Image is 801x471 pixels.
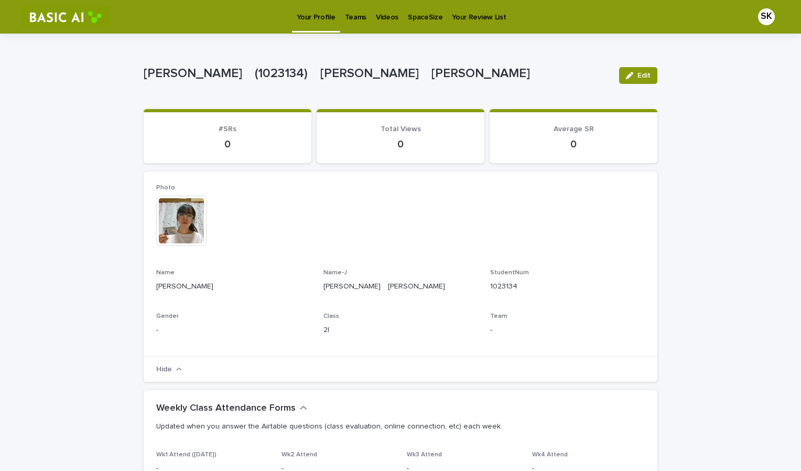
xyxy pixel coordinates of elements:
span: Average SR [554,125,594,133]
span: Team [490,313,507,319]
p: - [156,325,311,336]
span: Edit [637,72,651,79]
p: 0 [156,138,299,151]
h2: Weekly Class Attendance Forms [156,403,296,414]
span: #SRs [219,125,236,133]
span: Name [156,270,175,276]
p: [PERSON_NAME] [PERSON_NAME] [323,281,478,292]
span: Photo [156,185,175,191]
span: Wk3 Attend [407,452,442,458]
span: Wk2 Attend [282,452,317,458]
p: [PERSON_NAME] (1023134) [PERSON_NAME] [PERSON_NAME] [144,66,611,81]
button: Edit [619,67,657,84]
p: [PERSON_NAME] [156,281,311,292]
p: 0 [329,138,472,151]
span: StudentNum [490,270,529,276]
p: Updated when you answer the Airtable questions (class evaluation, online connection, etc) each week. [156,422,641,431]
div: SK [758,8,775,25]
p: 1023134 [490,281,645,292]
span: Class [323,313,339,319]
span: Gender [156,313,179,319]
span: Total Views [381,125,421,133]
span: Wk1 Attend ([DATE]) [156,452,217,458]
button: Hide [156,366,182,373]
span: Name-J [323,270,347,276]
span: Wk4 Attend [532,452,568,458]
p: - [490,325,645,336]
p: 2I [323,325,478,336]
img: RtIB8pj2QQiOZo6waziI [21,6,110,27]
p: 0 [502,138,645,151]
button: Weekly Class Attendance Forms [156,403,307,414]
